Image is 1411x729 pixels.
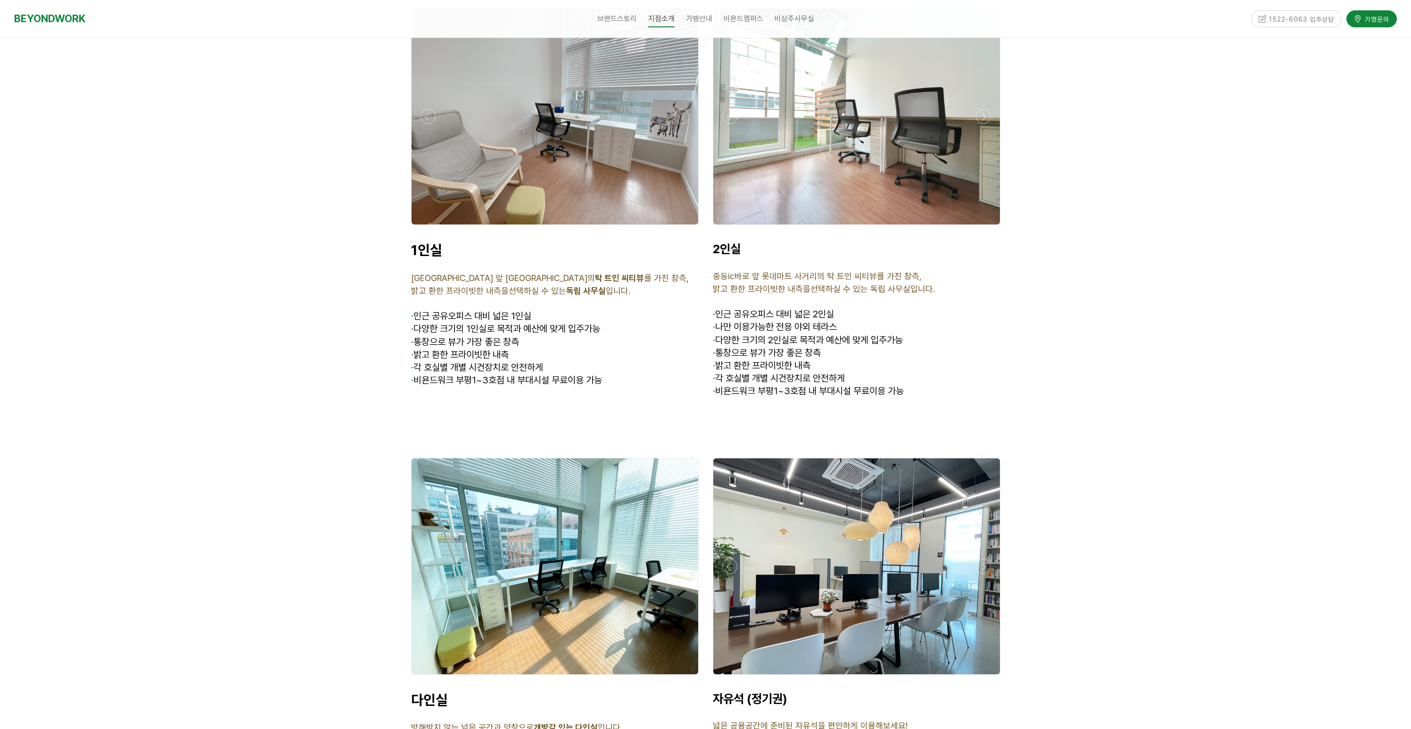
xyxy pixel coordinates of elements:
[411,286,509,296] span: 밝고 환한 프라이빗한 내측을
[413,310,531,322] span: 인근 공유오피스 대비 넓은 1인실
[713,691,787,706] span: 자유석 (정기권)
[595,273,644,283] strong: 탁 트인 씨티뷰
[718,7,769,31] a: 비욘드캠퍼스
[411,323,413,334] strong: ·
[713,271,922,281] span: 중동ic바로 앞 롯데마트 사거리의 탁 트인 씨티뷰를 가진 창측,
[597,14,637,23] span: 브랜드스토리
[713,241,741,256] span: 2인실
[411,362,413,373] strong: ·
[411,336,519,348] span: 통창으로 뷰가 가장 좋은 창측
[713,308,715,320] span: ·
[715,308,834,320] span: 인근 공유오피스 대비 넓은 2인실
[713,334,903,346] span: 다양한 크기의 2인실로 목적과 예산에 맞게 입주가능
[713,321,837,332] span: 나만 이용가능한 전용 야외 테라스
[713,360,810,371] span: 밝고 환한 프라이빗한 내측
[713,385,904,397] span: 비욘드워크 부평1~3호점 내 부대시설 무료이용 가능
[713,373,715,384] strong: ·
[411,349,509,360] span: 밝고 환한 프라이빗한 내측
[713,347,715,358] strong: ·
[411,336,413,348] strong: ·
[411,691,448,708] span: 다인실
[1346,10,1397,27] a: 가맹문의
[775,14,814,23] span: 비상주사무실
[713,385,715,397] strong: ·
[411,374,413,386] strong: ·
[643,7,680,31] a: 지점소개
[724,14,763,23] span: 비욘드캠퍼스
[713,373,845,384] span: 각 호실별 개별 시건장치로 안전하게
[713,347,821,358] span: 통창으로 뷰가 가장 좋은 창측
[411,349,413,360] strong: ·
[14,10,85,27] a: BEYONDWORK
[592,7,643,31] a: 브랜드스토리
[686,14,712,23] span: 가맹안내
[411,310,413,322] span: ·
[680,7,718,31] a: 가맹안내
[648,11,675,27] span: 지점소개
[566,286,606,296] strong: 독립 사무실
[411,362,543,373] span: 각 호실별 개별 시건장치로 안전하게
[509,286,630,296] span: 선택하실 수 있는 입니다.
[411,323,600,334] span: 다양한 크기의 1인실로 목적과 예산에 맞게 입주가능
[769,7,820,31] a: 비상주사무실
[1362,14,1389,24] span: 가맹문의
[411,273,689,283] span: [GEOGRAPHIC_DATA] 앞 [GEOGRAPHIC_DATA]의 를 가진 창측,
[411,241,442,258] span: 1인실
[713,284,935,294] span: 밝고 환한 프라이빗한 내측을선택하실 수 있는 독립 사무실입니다.
[713,360,715,371] strong: ·
[713,334,715,346] strong: ·
[411,374,602,386] span: 비욘드워크 부평1~3호점 내 부대시설 무료이용 가능
[713,321,715,332] strong: ·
